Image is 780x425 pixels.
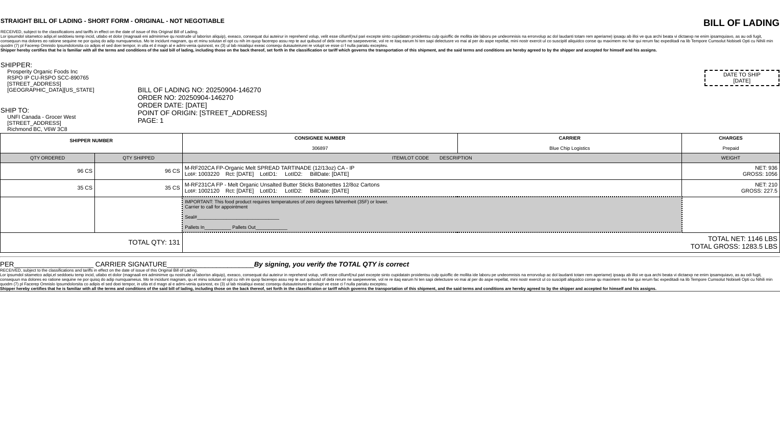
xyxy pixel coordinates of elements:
div: Prosperity Organic Foods Inc RSPO IP CU-RSPO SCC-890765 [STREET_ADDRESS] [GEOGRAPHIC_DATA][US_STATE] [7,69,136,93]
td: 96 CS [95,163,183,180]
div: Blue Chip Logistics [460,146,679,151]
div: 306897 [185,146,455,151]
div: UNFI Canada - Grocer West [STREET_ADDRESS] Richmond BC, V6W 3C8 [7,114,136,132]
td: CONSIGNEE NUMBER [182,134,457,153]
td: IMPORTANT: This food product requires temperatures of zero degrees fahrenheit (35F) or lower. Car... [182,197,681,232]
td: 35 CS [95,180,183,197]
td: M-RF202CA FP-Organic Melt SPREAD TARTINADE (12/13oz) CA - IP Lot#: 1003220 Rct: [DATE] LotID1: Lo... [182,163,681,180]
td: NET: 936 GROSS: 1056 [682,163,780,180]
td: 35 CS [1,180,95,197]
td: M-RF231CA FP - Melt Organic Unsalted Butter Sticks Batonettes 12/8oz Cartons Lot#: 1002120 Rct: [... [182,180,681,197]
td: QTY ORDERED [1,153,95,163]
div: SHIPPER: [1,61,137,69]
td: NET: 210 GROSS: 227.5 [682,180,780,197]
td: TOTAL QTY: 131 [1,232,183,253]
div: BILL OF LADING [571,17,779,29]
div: Shipper hereby certifies that he is familiar with all the terms and conditions of the said bill o... [1,48,779,52]
td: SHIPPER NUMBER [1,134,183,153]
div: DATE TO SHIP [DATE] [704,70,779,86]
td: QTY SHIPPED [95,153,183,163]
td: TOTAL NET: 1146 LBS TOTAL GROSS: 1283.5 LBS [182,232,779,253]
span: By signing, you verify the TOTAL QTY is correct [254,260,409,268]
td: 96 CS [1,163,95,180]
td: ITEM/LOT CODE DESCRIPTION [182,153,681,163]
div: Prepaid [684,146,777,151]
div: SHIP TO: [1,107,137,114]
td: CHARGES [682,134,780,153]
td: WEIGHT [682,153,780,163]
td: CARRIER [457,134,681,153]
div: BILL OF LADING NO: 20250904-146270 ORDER NO: 20250904-146270 ORDER DATE: [DATE] POINT OF ORIGIN: ... [138,86,779,124]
